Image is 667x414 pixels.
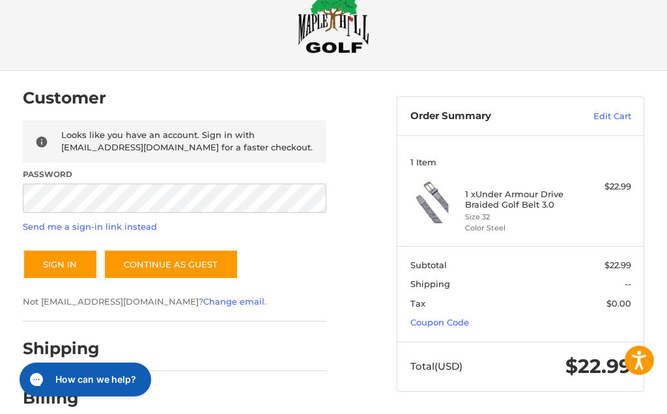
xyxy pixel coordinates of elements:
[61,130,313,153] span: Looks like you have an account. Sign in with [EMAIL_ADDRESS][DOMAIN_NAME] for a faster checkout.
[606,298,631,309] span: $0.00
[410,260,447,270] span: Subtotal
[23,169,327,180] label: Password
[13,358,155,401] iframe: Gorgias live chat messenger
[410,157,631,167] h3: 1 Item
[23,338,100,359] h2: Shipping
[104,249,238,279] a: Continue as guest
[23,221,157,232] a: Send me a sign-in link instead
[410,110,561,123] h3: Order Summary
[465,189,573,210] h4: 1 x Under Armour Drive Braided Golf Belt 3.0
[23,88,106,108] h2: Customer
[465,212,573,223] li: Size 32
[410,279,450,289] span: Shipping
[465,223,573,234] li: Color Steel
[565,354,631,378] span: $22.99
[203,296,264,307] a: Change email
[625,279,631,289] span: --
[23,249,98,279] button: Sign In
[410,360,462,372] span: Total (USD)
[561,110,631,123] a: Edit Cart
[576,180,631,193] div: $22.99
[410,317,469,327] a: Coupon Code
[23,296,327,309] p: Not [EMAIL_ADDRESS][DOMAIN_NAME]? .
[410,298,425,309] span: Tax
[604,260,631,270] span: $22.99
